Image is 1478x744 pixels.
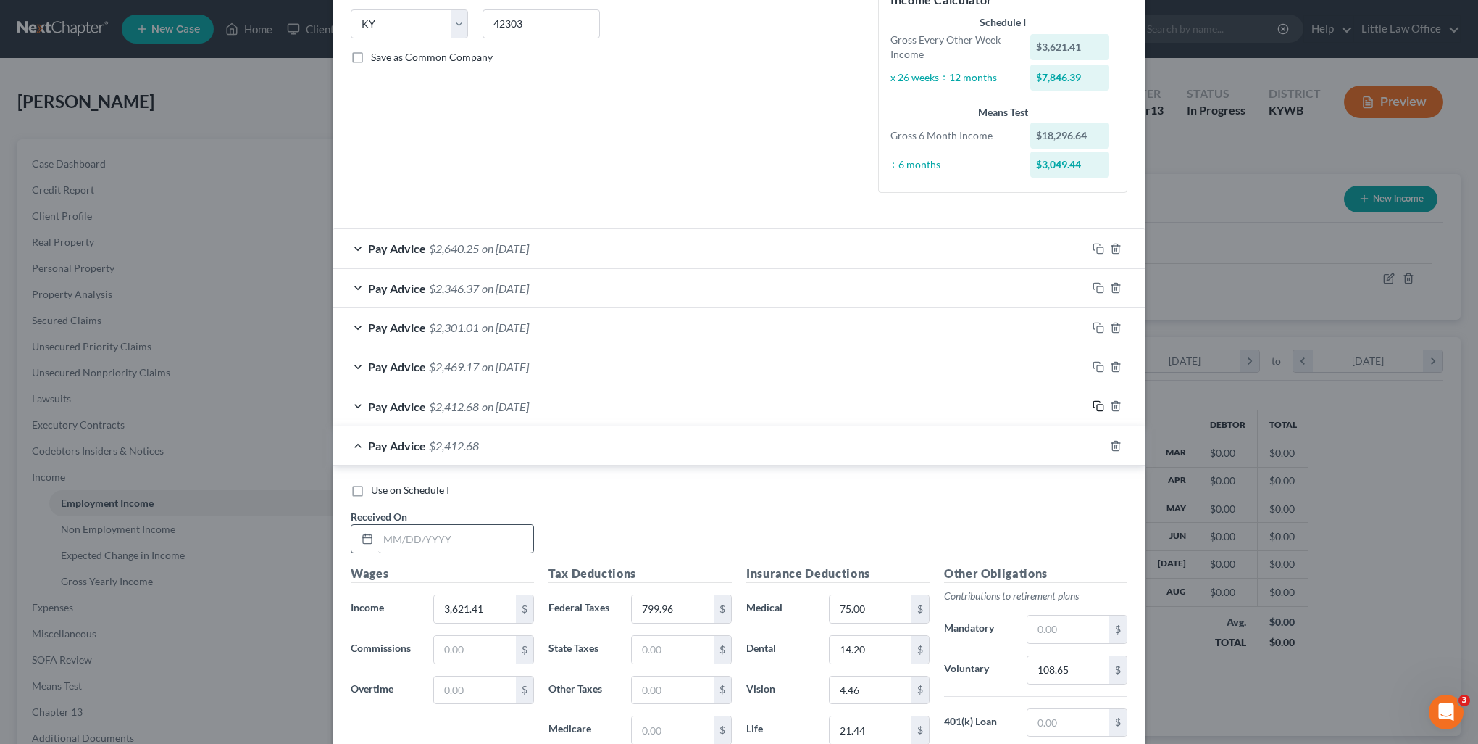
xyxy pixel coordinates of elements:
span: $2,412.68 [429,400,479,413]
iframe: Intercom live chat [1429,695,1464,729]
input: 0.00 [1027,616,1109,643]
label: State Taxes [541,635,624,664]
span: on [DATE] [482,360,529,373]
span: Use on Schedule I [371,484,449,496]
input: 0.00 [434,677,516,704]
label: Other Taxes [541,676,624,705]
label: Overtime [343,676,426,705]
input: 0.00 [632,595,714,623]
span: Pay Advice [368,360,426,373]
h5: Tax Deductions [548,565,732,583]
input: Enter zip... [483,9,600,38]
div: Schedule I [890,15,1115,30]
div: $ [911,595,929,623]
h5: Insurance Deductions [746,565,930,583]
span: on [DATE] [482,241,529,255]
input: 0.00 [830,716,911,744]
input: 0.00 [632,716,714,744]
div: Means Test [890,105,1115,120]
span: Pay Advice [368,241,426,255]
span: on [DATE] [482,321,529,334]
div: Gross 6 Month Income [883,128,1023,143]
input: 0.00 [830,636,911,664]
h5: Wages [351,565,534,583]
div: $ [714,636,731,664]
label: Federal Taxes [541,595,624,624]
div: $ [1109,656,1127,684]
input: 0.00 [1027,709,1109,737]
div: $ [516,595,533,623]
div: $7,846.39 [1030,65,1110,91]
div: x 26 weeks ÷ 12 months [883,70,1023,85]
div: $ [714,716,731,744]
div: $ [911,636,929,664]
p: Contributions to retirement plans [944,589,1127,603]
div: $ [911,716,929,744]
label: Vision [739,676,822,705]
span: Income [351,601,384,613]
span: Pay Advice [368,281,426,295]
label: Commissions [343,635,426,664]
div: $ [1109,709,1127,737]
input: 0.00 [830,595,911,623]
input: 0.00 [830,677,911,704]
label: Dental [739,635,822,664]
span: 3 [1458,695,1470,706]
input: 0.00 [434,636,516,664]
div: $ [714,595,731,623]
input: MM/DD/YYYY [378,525,533,553]
span: Pay Advice [368,400,426,413]
span: $2,640.25 [429,241,479,255]
div: $ [1109,616,1127,643]
div: $18,296.64 [1030,123,1110,149]
div: ÷ 6 months [883,157,1023,172]
div: $3,621.41 [1030,34,1110,60]
div: Gross Every Other Week Income [883,33,1023,62]
span: $2,412.68 [429,439,479,452]
div: $ [516,677,533,704]
input: 0.00 [632,677,714,704]
span: Pay Advice [368,439,426,452]
span: Received On [351,511,407,523]
input: 0.00 [632,636,714,664]
span: $2,346.37 [429,281,479,295]
span: on [DATE] [482,281,529,295]
input: 0.00 [1027,656,1109,684]
label: Medical [739,595,822,624]
span: Pay Advice [368,321,426,334]
div: $ [911,677,929,704]
label: Voluntary [937,656,1019,685]
label: Mandatory [937,615,1019,644]
h5: Other Obligations [944,565,1127,583]
span: $2,301.01 [429,321,479,334]
span: on [DATE] [482,400,529,413]
label: 401(k) Loan [937,708,1019,737]
div: $ [516,636,533,664]
div: $3,049.44 [1030,152,1110,178]
span: $2,469.17 [429,360,479,373]
input: 0.00 [434,595,516,623]
div: $ [714,677,731,704]
span: Save as Common Company [371,51,493,63]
